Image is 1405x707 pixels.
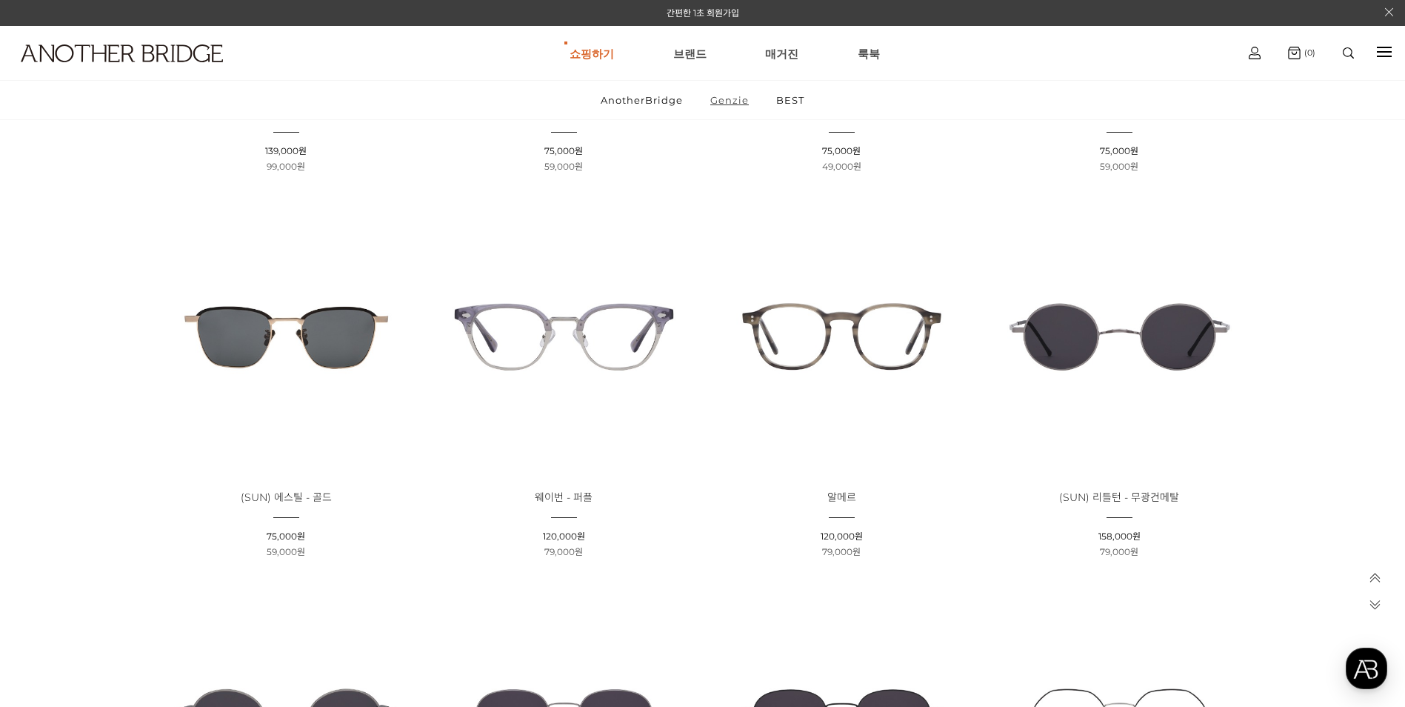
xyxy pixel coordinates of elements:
[708,203,975,471] img: 알메르 - 모던한 그레이 레오파드 안경, 다양한 스타일에 어울리는 아이웨어 이미지
[267,546,305,557] span: 59,000원
[822,546,861,557] span: 79,000원
[153,203,420,471] img: (SUN) 에스틸 - 골드 선글라스 - 여름 패션에 어울리는 세련된 디자인
[47,492,56,504] span: 홈
[827,491,856,504] span: 알메르
[588,81,695,119] a: AnotherBridge
[698,81,761,119] a: Genzie
[822,161,861,172] span: 49,000원
[535,492,593,503] a: 웨이번 - 퍼플
[827,492,856,503] a: 알메르
[822,145,861,156] span: 75,000원
[4,470,98,507] a: 홈
[241,491,332,504] span: (SUN) 에스틸 - 골드
[267,161,305,172] span: 99,000원
[544,546,583,557] span: 79,000원
[267,531,305,542] span: 75,000원
[21,44,223,62] img: logo
[229,492,247,504] span: 설정
[1059,491,1179,504] span: (SUN) 리틀턴 - 무광건메탈
[667,7,739,19] a: 간편한 1초 회원가입
[1098,531,1141,542] span: 158,000원
[1100,145,1138,156] span: 75,000원
[535,491,593,504] span: 웨이번 - 퍼플
[191,470,284,507] a: 설정
[1343,47,1354,59] img: search
[1301,47,1315,58] span: (0)
[265,145,307,156] span: 139,000원
[543,531,585,542] span: 120,000원
[570,27,614,80] a: 쇼핑하기
[98,470,191,507] a: 대화
[1288,47,1301,59] img: cart
[544,145,583,156] span: 75,000원
[7,44,218,99] a: logo
[1059,492,1179,503] a: (SUN) 리틀턴 - 무광건메탈
[764,81,817,119] a: BEST
[430,203,698,471] img: 웨이번 - 퍼플 독특한 디자인의 보라색 안경 이미지
[673,27,707,80] a: 브랜드
[821,531,863,542] span: 120,000원
[1100,546,1138,557] span: 79,000원
[136,493,153,505] span: 대화
[1249,47,1261,59] img: cart
[544,161,583,172] span: 59,000원
[1288,47,1315,59] a: (0)
[986,203,1253,471] img: 리틀턴 무광건메탈 선글라스 - 다양한 패션에 어울리는 이미지
[858,27,880,80] a: 룩북
[241,492,332,503] a: (SUN) 에스틸 - 골드
[1100,161,1138,172] span: 59,000원
[765,27,798,80] a: 매거진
